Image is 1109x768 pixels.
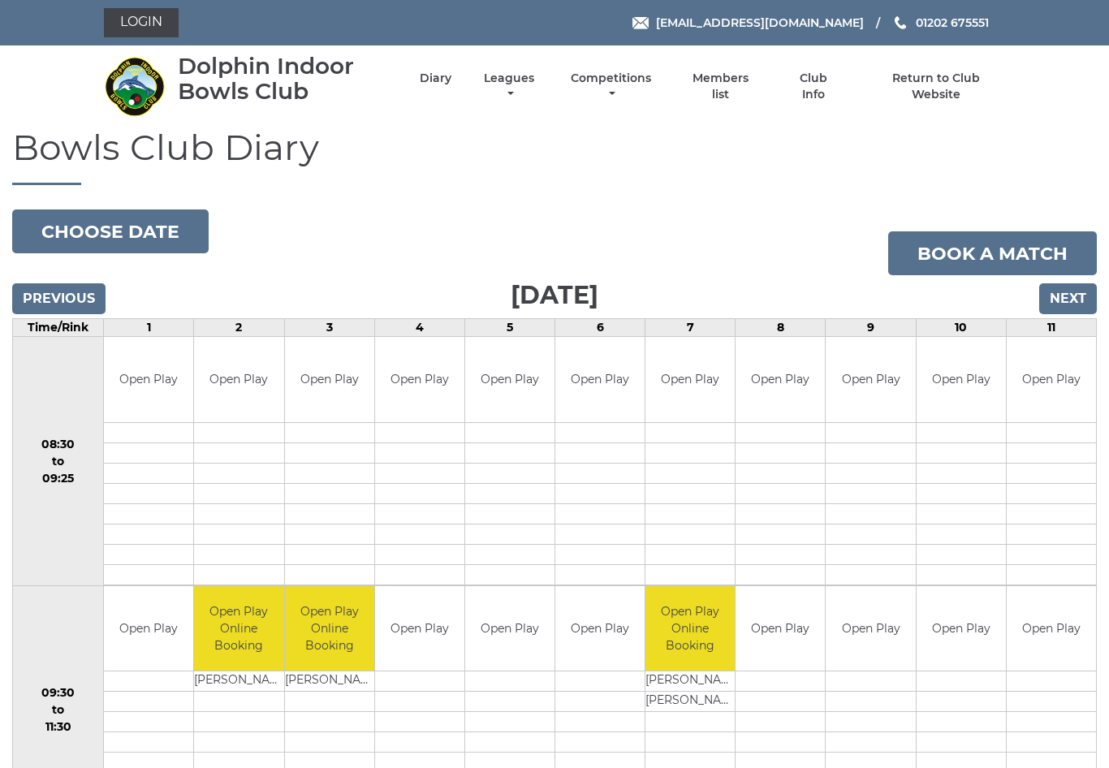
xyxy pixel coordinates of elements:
[645,319,736,337] td: 7
[104,8,179,37] a: Login
[555,337,645,422] td: Open Play
[104,319,194,337] td: 1
[480,71,538,102] a: Leagues
[178,54,391,104] div: Dolphin Indoor Bowls Club
[465,337,554,422] td: Open Play
[104,586,193,671] td: Open Play
[632,14,864,32] a: Email [EMAIL_ADDRESS][DOMAIN_NAME]
[895,16,906,29] img: Phone us
[567,71,655,102] a: Competitions
[656,15,864,30] span: [EMAIL_ADDRESS][DOMAIN_NAME]
[645,671,735,692] td: [PERSON_NAME]
[465,586,554,671] td: Open Play
[555,319,645,337] td: 6
[787,71,839,102] a: Club Info
[736,586,825,671] td: Open Play
[194,337,283,422] td: Open Play
[375,337,464,422] td: Open Play
[826,586,915,671] td: Open Play
[194,671,283,692] td: [PERSON_NAME]
[555,586,645,671] td: Open Play
[12,209,209,253] button: Choose date
[888,231,1097,275] a: Book a match
[104,56,165,117] img: Dolphin Indoor Bowls Club
[285,337,374,422] td: Open Play
[736,337,825,422] td: Open Play
[464,319,554,337] td: 5
[420,71,451,86] a: Diary
[826,319,916,337] td: 9
[12,127,1097,185] h1: Bowls Club Diary
[632,17,649,29] img: Email
[916,319,1006,337] td: 10
[285,586,374,671] td: Open Play Online Booking
[826,337,915,422] td: Open Play
[194,319,284,337] td: 2
[374,319,464,337] td: 4
[1007,337,1096,422] td: Open Play
[917,337,1006,422] td: Open Play
[13,319,104,337] td: Time/Rink
[375,586,464,671] td: Open Play
[1007,586,1096,671] td: Open Play
[285,671,374,692] td: [PERSON_NAME]
[12,283,106,314] input: Previous
[684,71,758,102] a: Members list
[736,319,826,337] td: 8
[645,692,735,712] td: [PERSON_NAME]
[194,586,283,671] td: Open Play Online Booking
[645,337,735,422] td: Open Play
[917,586,1006,671] td: Open Play
[1039,283,1097,314] input: Next
[13,337,104,586] td: 08:30 to 09:25
[868,71,1005,102] a: Return to Club Website
[645,586,735,671] td: Open Play Online Booking
[1006,319,1096,337] td: 11
[104,337,193,422] td: Open Play
[284,319,374,337] td: 3
[916,15,989,30] span: 01202 675551
[892,14,989,32] a: Phone us 01202 675551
